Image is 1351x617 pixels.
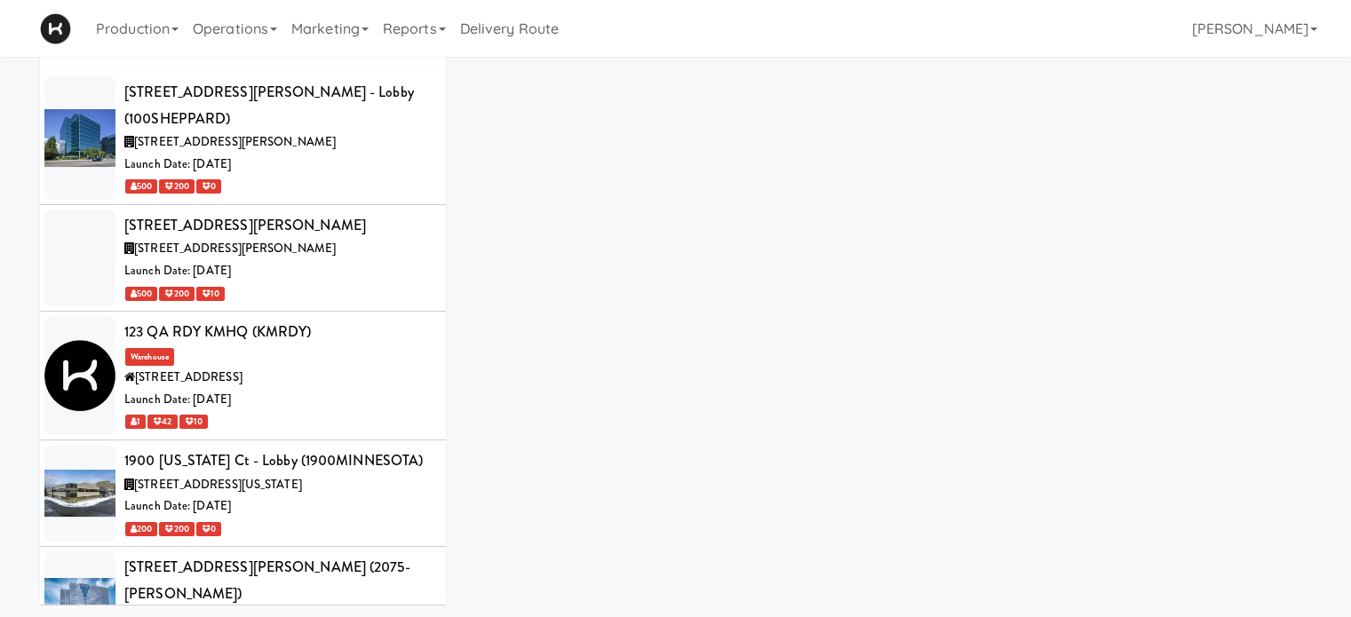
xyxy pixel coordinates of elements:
span: 0 [196,522,221,536]
li: [STREET_ADDRESS][PERSON_NAME][STREET_ADDRESS][PERSON_NAME]Launch Date: [DATE] 500 200 10 [40,205,446,312]
div: 1900 [US_STATE] Ct - Lobby (1900MINNESOTA) [124,447,433,474]
div: [STREET_ADDRESS][PERSON_NAME] - Lobby (100SHEPPARD) [124,79,433,131]
span: Warehouse [125,348,174,366]
span: 10 [179,415,208,429]
span: 200 [159,522,194,536]
div: Launch Date: [DATE] [124,495,433,518]
div: Launch Date: [DATE] [124,389,433,411]
span: 200 [125,522,157,536]
div: [STREET_ADDRESS][PERSON_NAME] (2075-[PERSON_NAME]) [124,554,433,606]
span: 200 [159,287,194,301]
span: 42 [147,415,177,429]
span: 500 [125,179,157,194]
div: Launch Date: [DATE] [124,154,433,176]
li: 1900 [US_STATE] Ct - Lobby (1900MINNESOTA)[STREET_ADDRESS][US_STATE]Launch Date: [DATE] 200 200 0 [40,440,446,547]
span: 10 [196,287,225,301]
li: [STREET_ADDRESS][PERSON_NAME] - Lobby (100SHEPPARD)[STREET_ADDRESS][PERSON_NAME]Launch Date: [DAT... [40,72,446,205]
span: [STREET_ADDRESS][PERSON_NAME] [134,133,336,150]
li: 123 QA RDY KMHQ (KMRDY)Warehouse[STREET_ADDRESS]Launch Date: [DATE] 1 42 10 [40,312,446,440]
span: [STREET_ADDRESS][US_STATE] [134,476,302,493]
img: Micromart [40,13,71,44]
span: [STREET_ADDRESS] [135,368,242,385]
span: 500 [125,287,157,301]
div: 123 QA RDY KMHQ (KMRDY) [124,319,433,345]
span: 0 [196,179,221,194]
div: [STREET_ADDRESS][PERSON_NAME] [124,212,433,239]
span: [STREET_ADDRESS][PERSON_NAME] [134,240,336,257]
span: 200 [159,179,194,194]
span: 1 [125,415,146,429]
div: Launch Date: [DATE] [124,260,433,282]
